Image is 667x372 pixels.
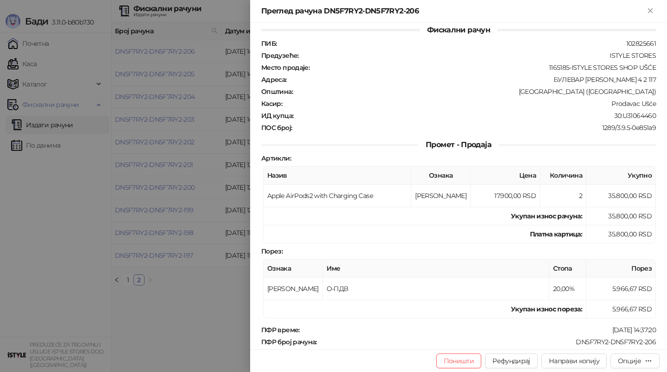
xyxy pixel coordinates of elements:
[264,167,411,185] th: Назив
[586,300,656,318] td: 5.966,67 RSD
[264,185,411,207] td: Apple AirPods2 with Charging Case
[586,278,656,300] td: 5.966,67 RSD
[261,87,293,96] strong: Општина :
[618,357,641,365] div: Опције
[436,353,482,368] button: Поништи
[511,212,582,220] strong: Укупан износ рачуна :
[261,112,293,120] strong: ИД купца :
[261,75,287,84] strong: Адреса :
[418,140,499,149] span: Промет - Продаја
[540,167,586,185] th: Количина
[586,207,656,225] td: 35.800,00 RSD
[301,326,657,334] div: [DATE] 14:37:20
[261,124,292,132] strong: ПОС број :
[310,63,657,72] div: 1165185-ISTYLE STORES SHOP UŠĆE
[300,51,657,60] div: ISTYLE STORES
[511,305,582,313] strong: Укупан износ пореза:
[264,260,323,278] th: Ознака
[294,87,657,96] div: [GEOGRAPHIC_DATA] ([GEOGRAPHIC_DATA])
[586,225,656,243] td: 35.800,00 RSD
[261,99,282,108] strong: Касир :
[261,338,317,346] strong: ПФР број рачуна :
[530,230,582,238] strong: Платна картица :
[261,39,277,48] strong: ПИБ :
[261,51,299,60] strong: Предузеће :
[261,154,291,162] strong: Артикли :
[294,112,657,120] div: 30:U31064460
[323,260,549,278] th: Име
[261,326,300,334] strong: ПФР време :
[549,260,586,278] th: Стопа
[283,99,657,108] div: Prodavac Ušće
[318,338,657,346] div: DN5F7RY2-DN5F7RY2-206
[411,167,471,185] th: Ознака
[323,278,549,300] td: О-ПДВ
[261,247,283,255] strong: Порез :
[288,75,657,84] div: БУЛЕВАР [PERSON_NAME] 4 2 117
[549,278,586,300] td: 20,00%
[261,6,645,17] div: Преглед рачуна DN5F7RY2-DN5F7RY2-206
[586,185,656,207] td: 35.800,00 RSD
[610,353,660,368] button: Опције
[411,185,471,207] td: [PERSON_NAME]
[277,39,657,48] div: 102825661
[645,6,656,17] button: Close
[264,278,323,300] td: [PERSON_NAME]
[471,167,540,185] th: Цена
[293,124,657,132] div: 1289/3.9.5-0e851a9
[541,353,607,368] button: Направи копију
[586,167,656,185] th: Укупно
[471,185,540,207] td: 17.900,00 RSD
[261,63,309,72] strong: Место продаје :
[549,357,599,365] span: Направи копију
[420,25,497,34] span: Фискални рачун
[586,260,656,278] th: Порез
[485,353,538,368] button: Рефундирај
[540,185,586,207] td: 2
